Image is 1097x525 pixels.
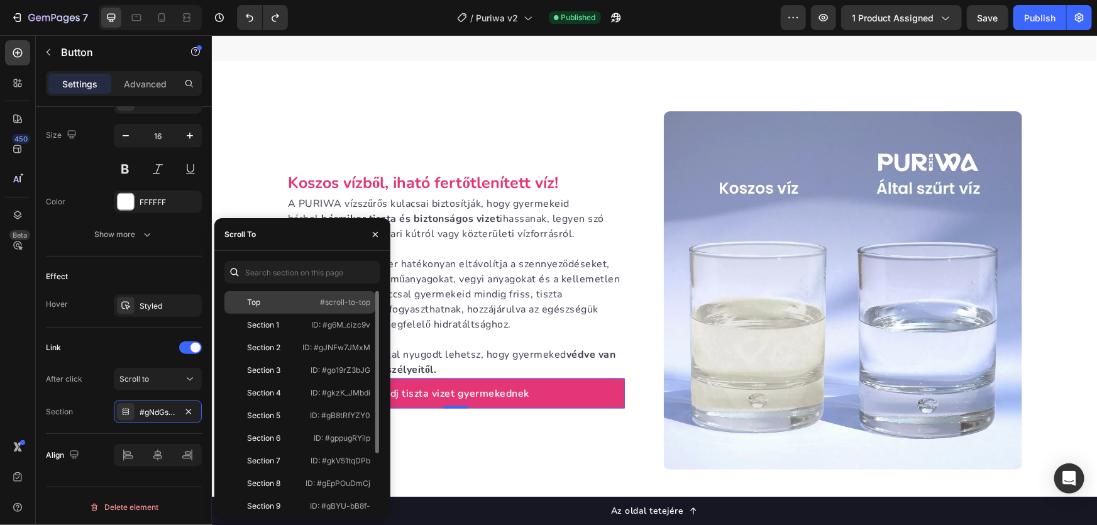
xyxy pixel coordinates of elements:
[1013,5,1066,30] button: Publish
[247,387,281,399] div: Section 4
[302,342,370,353] p: ID: #gJNFw7JMxM
[310,500,370,512] p: ID: #gBYU-bB8f-
[95,228,153,241] div: Show more
[247,319,279,331] div: Section 1
[46,196,65,207] div: Color
[314,433,370,444] p: ID: #gppugRYilp
[46,406,73,417] div: Section
[224,261,380,284] input: Search section on this page
[247,478,280,489] div: Section 8
[247,410,280,421] div: Section 5
[46,373,82,385] div: After click
[5,5,94,30] button: 7
[852,11,934,25] span: 1 product assigned
[114,368,202,390] button: Scroll to
[89,500,158,515] div: Delete element
[247,500,280,512] div: Section 9
[310,410,370,421] p: ID: #gB8tRfYZY0
[1054,463,1084,494] div: Open Intercom Messenger
[247,365,280,376] div: Section 3
[62,77,97,91] p: Settings
[46,342,61,353] div: Link
[1024,11,1056,25] div: Publish
[247,433,280,444] div: Section 6
[247,297,260,308] div: Top
[471,11,474,25] span: /
[311,365,370,376] p: ID: #go19rZ3bJG
[247,342,280,353] div: Section 2
[140,407,176,418] div: #gNdGsClNHP
[46,223,202,246] button: Show more
[46,299,68,310] div: Hover
[12,134,30,144] div: 450
[46,127,79,144] div: Size
[224,229,256,240] div: Scroll To
[399,469,472,482] p: Az oldal tetejére
[452,76,810,434] img: gempages_463917519317632081-38bbed91-add7-4a7c-8c0f-9710ff997ef8.webp
[311,319,370,331] p: ID: #g6M_cizc9v
[311,455,370,467] p: ID: #gkV51tqDPb
[119,374,149,384] span: Scroll to
[140,197,199,208] div: FFFFFF
[61,45,168,60] p: Button
[561,12,596,23] span: Published
[841,5,962,30] button: 1 product assigned
[9,230,30,240] div: Beta
[46,497,202,517] button: Delete element
[82,10,88,25] p: 7
[306,478,370,489] p: ID: #gEpPOuDmCj
[237,5,288,30] div: Undo/Redo
[124,77,167,91] p: Advanced
[46,447,82,464] div: Align
[247,455,280,467] div: Section 7
[46,271,68,282] div: Effect
[212,35,1097,525] iframe: Design area
[140,301,199,312] div: Styled
[967,5,1008,30] button: Save
[477,11,519,25] span: Puriwa v2
[978,13,998,23] span: Save
[311,387,370,399] p: ID: #gkzK_JMbdi
[320,297,370,308] p: #scroll-to-top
